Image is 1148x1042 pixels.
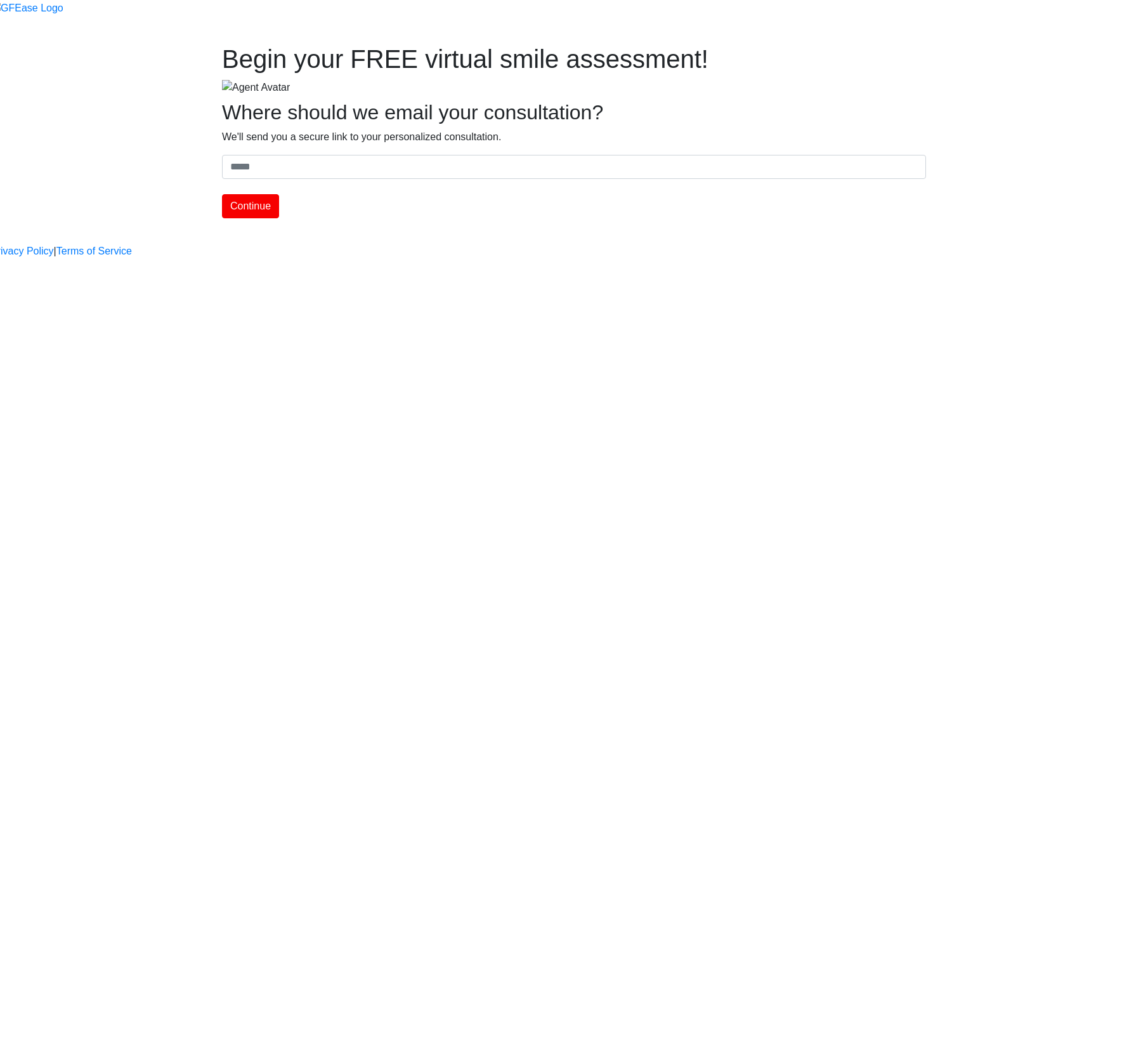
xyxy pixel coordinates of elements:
img: Agent Avatar [222,80,290,95]
a: | [54,244,56,259]
button: Continue [222,194,279,218]
h1: Begin your FREE virtual smile assessment! [222,44,926,74]
p: We'll send you a secure link to your personalized consultation. [222,129,926,145]
h2: Where should we email your consultation? [222,100,926,124]
a: Terms of Service [56,244,132,259]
